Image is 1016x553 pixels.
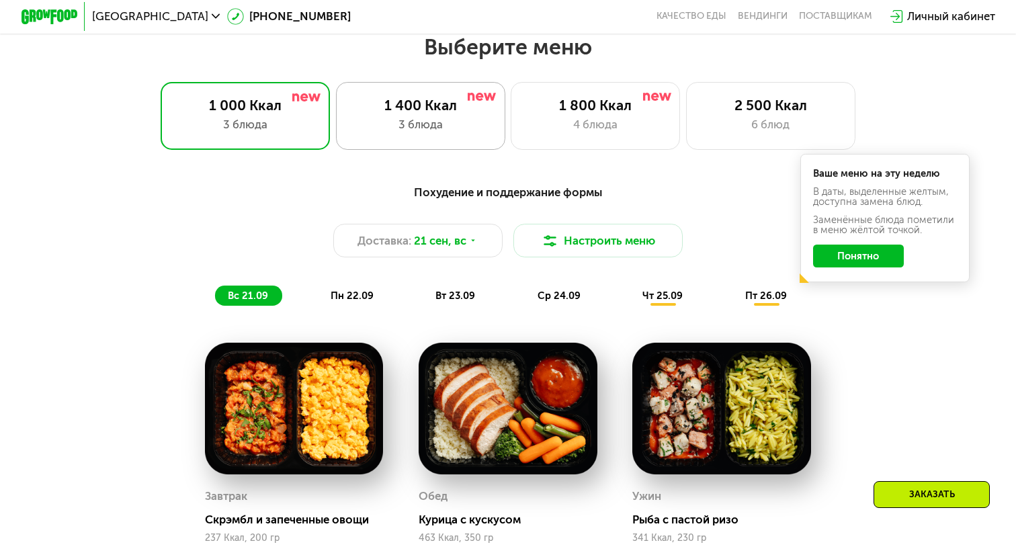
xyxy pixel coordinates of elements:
[419,533,597,544] div: 463 Ккал, 350 гр
[813,187,957,206] div: В даты, выделенные желтым, доступна замена блюд.
[632,513,822,527] div: Рыба с пастой ризо
[538,290,581,302] span: ср 24.09
[525,97,665,114] div: 1 800 Ккал
[907,8,995,25] div: Личный кабинет
[205,533,384,544] div: 237 Ккал, 200 гр
[45,34,971,60] h2: Выберите меню
[813,215,957,235] div: Заменённые блюда пометили в меню жёлтой точкой.
[90,183,925,201] div: Похудение и поддержание формы
[642,290,683,302] span: чт 25.09
[414,232,466,249] span: 21 сен, вс
[205,513,395,527] div: Скрэмбл и запеченные овощи
[799,11,872,22] div: поставщикам
[175,116,315,133] div: 3 блюда
[513,224,683,257] button: Настроить меню
[701,116,841,133] div: 6 блюд
[813,245,904,267] button: Понятно
[351,97,491,114] div: 1 400 Ккал
[205,486,247,507] div: Завтрак
[657,11,726,22] a: Качество еды
[745,290,787,302] span: пт 26.09
[525,116,665,133] div: 4 блюда
[175,97,315,114] div: 1 000 Ккал
[419,513,609,527] div: Курица с кускусом
[874,481,990,508] div: Заказать
[227,8,351,25] a: [PHONE_NUMBER]
[632,533,811,544] div: 341 Ккал, 230 гр
[632,486,661,507] div: Ужин
[92,11,208,22] span: [GEOGRAPHIC_DATA]
[813,169,957,179] div: Ваше меню на эту неделю
[419,486,448,507] div: Обед
[351,116,491,133] div: 3 блюда
[701,97,841,114] div: 2 500 Ккал
[228,290,268,302] span: вс 21.09
[435,290,475,302] span: вт 23.09
[357,232,411,249] span: Доставка:
[738,11,788,22] a: Вендинги
[331,290,374,302] span: пн 22.09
